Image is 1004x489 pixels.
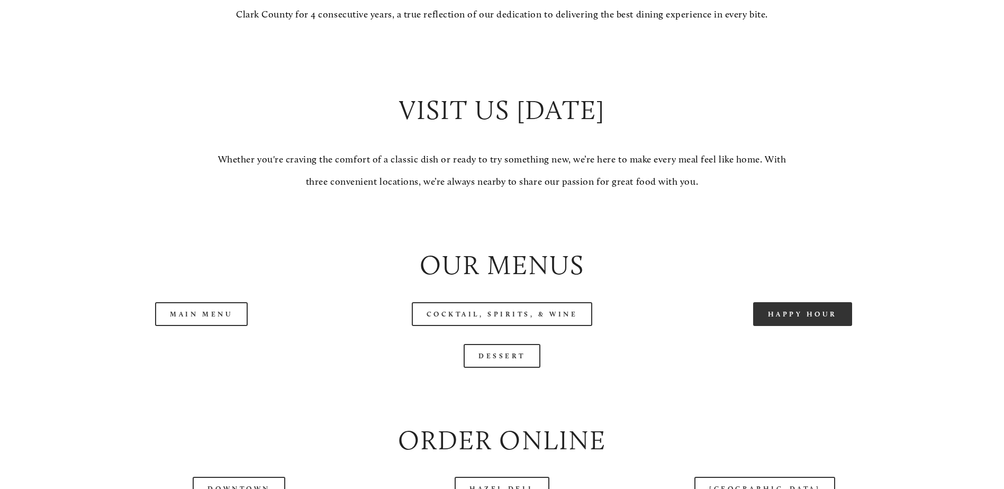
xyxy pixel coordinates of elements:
h2: Visit Us [DATE] [211,92,794,129]
p: Whether you're craving the comfort of a classic dish or ready to try something new, we’re here to... [211,149,794,193]
a: Main Menu [155,302,248,326]
a: Cocktail, Spirits, & Wine [412,302,593,326]
h2: Our Menus [60,247,944,284]
a: Happy Hour [753,302,853,326]
h2: Order Online [60,422,944,459]
a: Dessert [464,344,540,368]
